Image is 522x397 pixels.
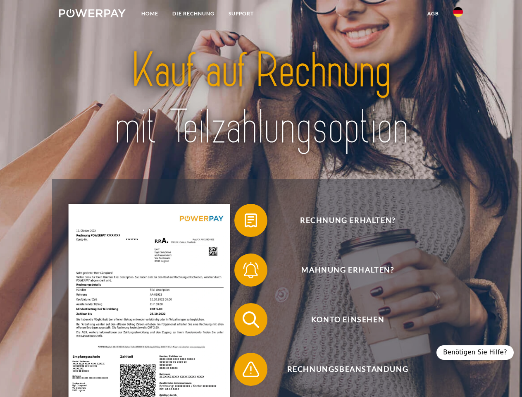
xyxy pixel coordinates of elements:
span: Mahnung erhalten? [246,254,449,287]
img: qb_bell.svg [241,260,261,280]
img: qb_search.svg [241,309,261,330]
span: Rechnung erhalten? [246,204,449,237]
img: qb_warning.svg [241,359,261,380]
button: Rechnungsbeanstandung [234,353,449,386]
span: Konto einsehen [246,303,449,336]
span: Rechnungsbeanstandung [246,353,449,386]
img: title-powerpay_de.svg [79,40,443,158]
button: Rechnung erhalten? [234,204,449,237]
a: agb [420,6,446,21]
button: Mahnung erhalten? [234,254,449,287]
button: Konto einsehen [234,303,449,336]
div: Benötigen Sie Hilfe? [436,345,514,360]
img: de [453,7,463,17]
a: DIE RECHNUNG [165,6,222,21]
a: Home [134,6,165,21]
img: logo-powerpay-white.svg [59,9,126,17]
img: qb_bill.svg [241,210,261,231]
a: SUPPORT [222,6,261,21]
